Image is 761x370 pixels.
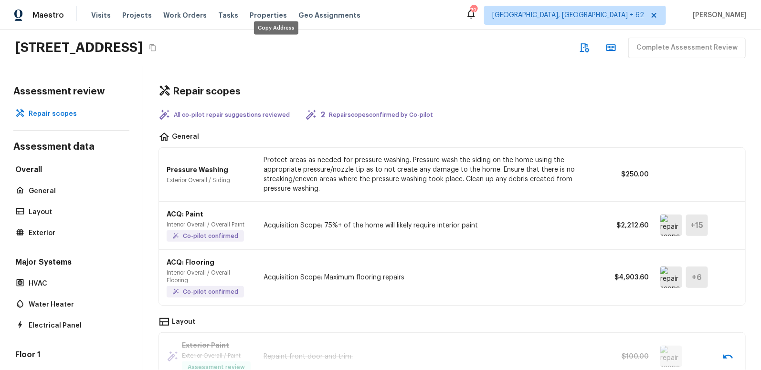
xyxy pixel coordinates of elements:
span: Projects [122,10,152,20]
p: General [172,132,199,144]
h5: Floor 1 [13,349,129,362]
p: $2,212.60 [606,221,649,230]
span: Work Orders [163,10,207,20]
img: repair scope asset [660,215,682,236]
p: $4,903.60 [606,273,649,282]
p: ACQ: Flooring [167,257,252,267]
p: Interior Overall / Overall Paint [167,221,244,228]
p: Pressure Washing [167,165,230,175]
div: Copy Address [254,21,298,35]
p: Exterior [29,228,124,238]
p: Exterior Paint [182,340,251,350]
h5: Overall [13,164,129,177]
p: Repaint front door and trim. [264,352,594,361]
h5: + 6 [692,272,702,283]
div: 724 [470,6,477,15]
p: Acquisition Scope: Maximum flooring repairs [264,273,594,282]
span: Tasks [218,12,238,19]
p: ACQ: Paint [167,209,244,219]
span: Properties [250,10,287,20]
p: Water Heater [29,300,124,309]
span: Geo Assignments [298,10,360,20]
span: [GEOGRAPHIC_DATA], [GEOGRAPHIC_DATA] + 62 [492,10,644,20]
p: HVAC [29,279,124,288]
button: Copy Address [147,41,159,54]
h5: 2 [320,110,325,120]
p: Co-pilot confirmed [183,288,238,296]
p: $100.00 [606,352,649,361]
p: Layout [29,207,124,217]
h4: Assessment data [13,141,129,155]
p: All co-pilot repair suggestions reviewed [174,111,290,119]
img: repair scope asset [660,346,682,367]
h2: [STREET_ADDRESS] [15,39,143,56]
p: Layout [172,317,195,329]
span: Visits [91,10,111,20]
span: Maestro [32,10,64,20]
p: Electrical Panel [29,321,124,330]
p: Exterior Overall / Paint [182,352,251,360]
p: $250.00 [606,170,649,179]
h5: Major Systems [13,257,129,269]
img: repair scope asset [660,267,682,288]
span: [PERSON_NAME] [689,10,747,20]
p: Co-pilot confirmed [183,232,238,240]
p: General [29,186,124,196]
h4: Repair scopes [173,85,241,98]
p: Repair scopes [29,109,124,119]
h4: Assessment review [13,85,129,98]
p: Repair scopes confirmed by Co-pilot [329,111,433,119]
h5: + 15 [691,220,704,231]
p: Interior Overall / Overall Flooring [167,269,252,284]
p: Exterior Overall / Siding [167,176,230,184]
p: Acquisition Scope: 75%+ of the home will likely require interior paint [264,221,594,230]
p: Protect areas as needed for pressure washing. Pressure wash the siding on the home using the appr... [264,155,594,194]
